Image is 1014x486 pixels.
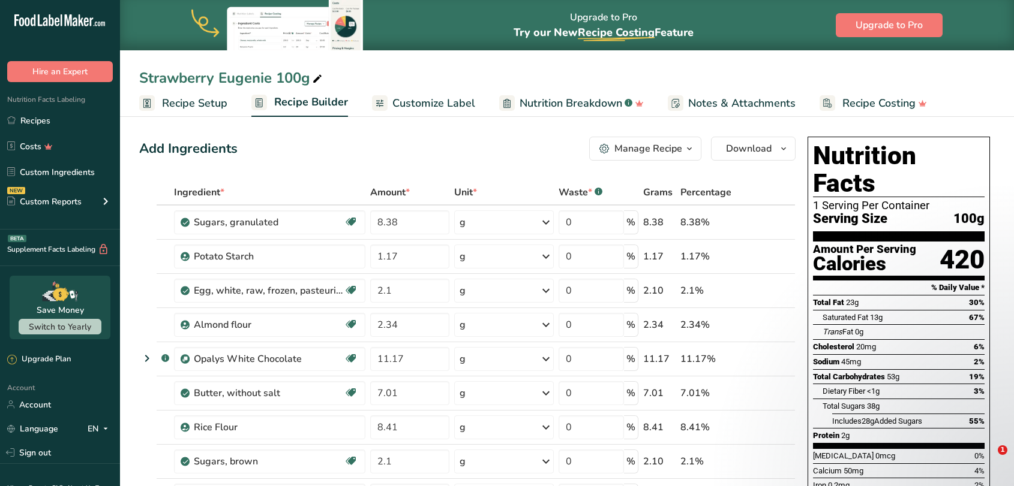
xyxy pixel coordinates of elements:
div: g [460,318,466,332]
div: 2.1% [680,283,739,298]
span: 28g [862,416,874,425]
div: g [460,454,466,469]
div: Custom Reports [7,195,82,208]
section: % Daily Value * [813,280,985,295]
span: Nutrition Breakdown [520,95,622,111]
span: 13g [870,313,883,322]
button: Download [711,137,796,161]
span: Switch to Yearly [29,321,91,333]
h1: Nutrition Facts [813,142,985,197]
div: 2.10 [643,283,676,298]
div: NEW [7,187,25,194]
span: Cholesterol [813,342,854,351]
div: Butter, without salt [194,386,344,400]
div: Manage Recipe [614,141,682,156]
div: 1.17% [680,249,739,264]
span: Calcium [813,466,842,475]
span: 3% [974,387,985,396]
span: 4% [974,466,985,475]
span: Recipe Setup [162,95,227,111]
span: Total Sugars [823,402,865,410]
div: Strawberry Eugenie 100g [139,67,325,89]
span: Customize Label [392,95,475,111]
div: g [460,386,466,400]
span: 53g [887,372,899,381]
div: 7.01% [680,386,739,400]
span: Notes & Attachments [688,95,796,111]
div: Sugars, granulated [194,215,344,230]
button: Hire an Expert [7,61,113,82]
a: Language [7,418,58,439]
span: 0mcg [875,451,895,460]
div: 420 [940,244,985,276]
div: Calories [813,255,916,273]
div: 11.17 [643,352,676,366]
span: 55% [969,416,985,425]
span: Unit [454,185,477,200]
span: Recipe Builder [274,94,348,110]
div: Rice Flour [194,420,344,434]
div: EN [88,421,113,436]
span: 23g [846,298,859,307]
div: g [460,249,466,264]
i: Trans [823,327,842,336]
a: Recipe Setup [139,90,227,117]
span: 0g [855,327,863,336]
span: 20mg [856,342,876,351]
span: Download [726,141,772,156]
div: 8.41% [680,420,739,434]
span: 1 [998,445,1007,455]
div: 11.17% [680,352,739,366]
div: 8.38% [680,215,739,230]
a: Customize Label [372,90,475,117]
span: Saturated Fat [823,313,868,322]
span: <1g [867,387,880,396]
iframe: Intercom live chat [973,445,1002,474]
div: Egg, white, raw, frozen, pasteurized [194,283,344,298]
div: 2.34 [643,318,676,332]
span: Grams [643,185,673,200]
span: Ingredient [174,185,224,200]
button: Manage Recipe [589,137,701,161]
div: 2.34% [680,318,739,332]
div: g [460,420,466,434]
span: Recipe Costing [578,25,655,40]
a: Notes & Attachments [668,90,796,117]
span: [MEDICAL_DATA] [813,451,874,460]
span: Recipe Costing [842,95,916,111]
div: BETA [8,235,26,242]
span: Sodium [813,357,839,366]
div: Save Money [37,304,84,316]
span: Upgrade to Pro [856,18,923,32]
span: 2g [841,431,850,440]
span: Fat [823,327,853,336]
div: g [460,352,466,366]
div: Potato Starch [194,249,344,264]
a: Nutrition Breakdown [499,90,644,117]
span: 67% [969,313,985,322]
div: Opalys White Chocolate [194,352,344,366]
span: Total Carbohydrates [813,372,885,381]
span: Includes Added Sugars [832,416,922,425]
span: 19% [969,372,985,381]
span: 45mg [841,357,861,366]
span: 30% [969,298,985,307]
span: Total Fat [813,298,844,307]
span: 6% [974,342,985,351]
div: 8.41 [643,420,676,434]
div: Upgrade to Pro [514,1,694,50]
div: Amount Per Serving [813,244,916,255]
div: Add Ingredients [139,139,238,159]
div: g [460,283,466,298]
a: Recipe Builder [251,89,348,117]
div: 1.17 [643,249,676,264]
div: 2.10 [643,454,676,469]
span: 50mg [844,466,863,475]
button: Switch to Yearly [19,319,101,334]
div: 8.38 [643,215,676,230]
div: Upgrade Plan [7,354,71,366]
div: g [460,215,466,230]
span: 38g [867,402,880,410]
span: Percentage [680,185,731,200]
a: Recipe Costing [820,90,927,117]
